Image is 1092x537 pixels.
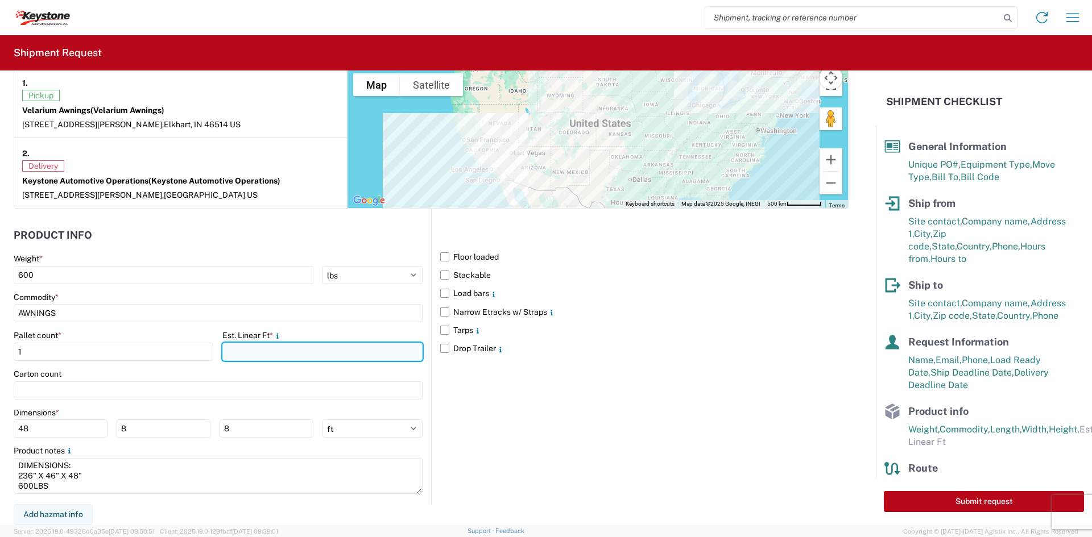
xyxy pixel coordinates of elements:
button: Drag Pegman onto the map to open Street View [820,107,842,130]
button: Zoom in [820,148,842,171]
span: [GEOGRAPHIC_DATA] US [164,190,258,199]
span: Company name, [962,216,1031,227]
label: Tarps [440,321,849,339]
span: [DATE] 09:39:01 [232,528,278,535]
a: Terms [829,202,845,209]
label: Weight [14,253,43,264]
label: Commodity [14,292,59,302]
span: Phone [1032,310,1058,321]
button: Show satellite imagery [400,73,463,96]
span: Phone, [992,241,1020,252]
span: Ship to [908,279,943,291]
h2: Product Info [14,230,92,241]
span: Commodity, [940,424,990,435]
label: Narrow Etracks w/ Straps [440,303,849,321]
input: H [220,419,313,438]
span: 500 km [767,201,787,207]
span: Map data ©2025 Google, INEGI [681,201,760,207]
span: General Information [908,140,1007,152]
span: Bill Code [961,172,999,182]
span: State, [972,310,997,321]
label: Product notes [14,446,74,456]
button: Add hazmat info [14,504,93,525]
span: Equipment Type, [961,159,1032,170]
span: Country, [957,241,992,252]
input: W [117,419,210,438]
span: Client: 2025.19.0-129fbcf [160,528,278,535]
span: Phone, [962,355,990,365]
button: Show street map [353,73,400,96]
span: Route [908,462,938,474]
span: City, [914,228,933,239]
span: Ship Deadline Date, [930,367,1014,378]
span: Company name, [962,298,1031,309]
label: Carton count [14,369,61,379]
span: Zip code, [933,310,972,321]
strong: Velarium Awnings [22,106,164,115]
span: (Velarium Awnings) [90,106,164,115]
span: Unique PO#, [908,159,961,170]
a: Support [468,527,496,534]
span: [DATE] 09:50:51 [109,528,155,535]
a: Feedback [495,527,524,534]
span: Hours to [930,253,966,264]
input: Shipment, tracking or reference number [705,7,1000,28]
strong: Keystone Automotive Operations [22,176,280,185]
label: Dimensions [14,407,59,418]
span: Pickup [22,90,60,101]
span: Height, [1049,424,1079,435]
span: Server: 2025.19.0-49328d0a35e [14,528,155,535]
span: [STREET_ADDRESS][PERSON_NAME], [22,120,164,129]
button: Map Scale: 500 km per 58 pixels [764,200,825,208]
span: Email, [936,355,962,365]
span: Site contact, [908,298,962,309]
span: (Keystone Automotive Operations) [148,176,280,185]
label: Floor loaded [440,248,849,266]
span: Length, [990,424,1021,435]
label: Pallet count [14,330,61,340]
a: Open this area in Google Maps (opens a new window) [350,193,388,208]
strong: 1. [22,76,28,90]
span: City, [914,310,933,321]
label: Load bars [440,284,849,302]
span: Site contact, [908,216,962,227]
button: Keyboard shortcuts [626,200,675,208]
span: Bill To, [932,172,961,182]
span: Copyright © [DATE]-[DATE] Agistix Inc., All Rights Reserved [903,526,1078,536]
span: Name, [908,355,936,365]
span: Ship from [908,197,955,209]
label: Est. Linear Ft [222,330,282,340]
span: Elkhart, IN 46514 US [164,120,241,129]
label: Drop Trailer [440,339,849,357]
strong: 2. [22,146,30,160]
span: Request Information [908,336,1009,348]
h2: Shipment Checklist [886,95,1002,109]
input: L [14,419,107,438]
span: Delivery [22,160,64,172]
button: Zoom out [820,172,842,194]
span: Country, [997,310,1032,321]
button: Submit request [884,491,1084,512]
img: Google [350,193,388,208]
span: Product info [908,405,969,417]
span: Weight, [908,424,940,435]
label: Stackable [440,266,849,284]
span: Width, [1021,424,1049,435]
span: State, [932,241,957,252]
span: [STREET_ADDRESS][PERSON_NAME], [22,190,164,199]
button: Map camera controls [820,66,842,89]
h2: Shipment Request [14,46,102,60]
